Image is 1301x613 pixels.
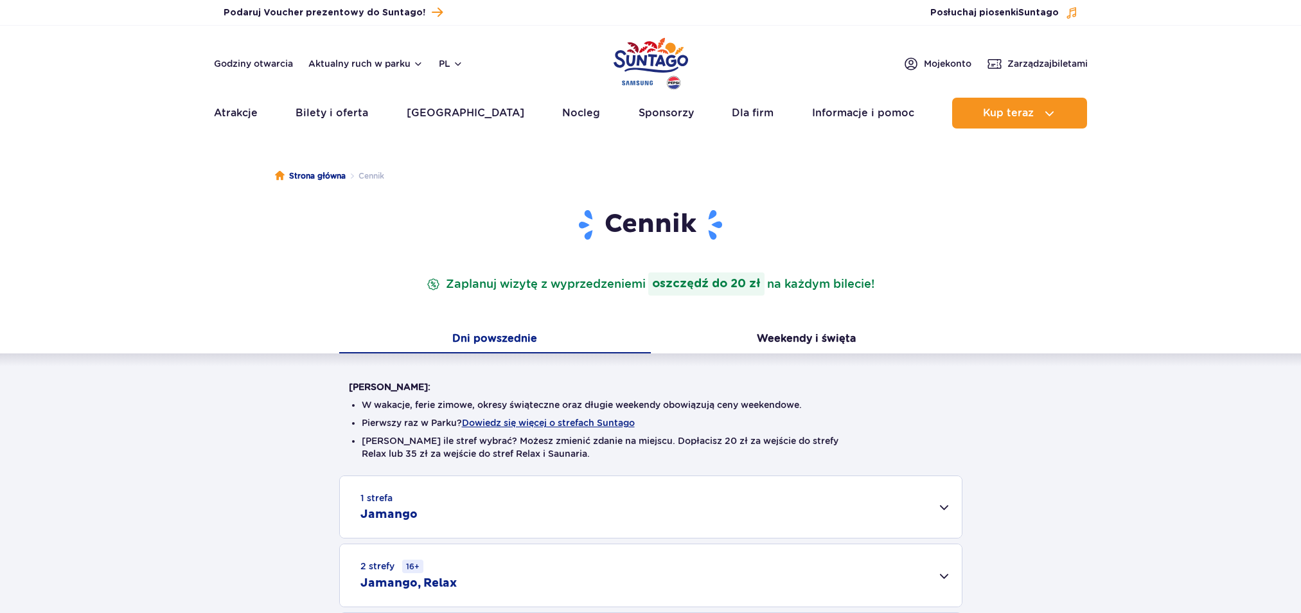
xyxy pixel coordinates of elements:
a: Informacje i pomoc [812,98,914,129]
li: W wakacje, ferie zimowe, okresy świąteczne oraz długie weekendy obowiązują ceny weekendowe. [362,398,940,411]
li: [PERSON_NAME] ile stref wybrać? Możesz zmienić zdanie na miejscu. Dopłacisz 20 zł za wejście do s... [362,434,940,460]
h2: Jamango [360,507,418,522]
button: Dni powszednie [339,326,651,353]
small: 16+ [402,560,423,573]
a: [GEOGRAPHIC_DATA] [407,98,524,129]
a: Sponsorzy [639,98,694,129]
a: Podaruj Voucher prezentowy do Suntago! [224,4,443,21]
p: Zaplanuj wizytę z wyprzedzeniem na każdym bilecie! [424,272,877,296]
span: Zarządzaj biletami [1007,57,1088,70]
button: Dowiedz się więcej o strefach Suntago [462,418,635,428]
li: Pierwszy raz w Parku? [362,416,940,429]
span: Kup teraz [983,107,1034,119]
span: Suntago [1018,8,1059,17]
small: 1 strefa [360,492,393,504]
h2: Jamango, Relax [360,576,457,591]
span: Posłuchaj piosenki [930,6,1059,19]
strong: [PERSON_NAME]: [349,382,430,392]
button: Kup teraz [952,98,1087,129]
a: Nocleg [562,98,600,129]
span: Moje konto [924,57,971,70]
button: Posłuchaj piosenkiSuntago [930,6,1078,19]
button: Aktualny ruch w parku [308,58,423,69]
a: Strona główna [275,170,346,182]
a: Godziny otwarcia [214,57,293,70]
a: Mojekonto [903,56,971,71]
small: 2 strefy [360,560,423,573]
button: pl [439,57,463,70]
a: Bilety i oferta [296,98,368,129]
h1: Cennik [349,208,953,242]
a: Zarządzajbiletami [987,56,1088,71]
button: Weekendy i święta [651,326,962,353]
strong: oszczędź do 20 zł [648,272,765,296]
a: Atrakcje [214,98,258,129]
li: Cennik [346,170,384,182]
a: Dla firm [732,98,774,129]
span: Podaruj Voucher prezentowy do Suntago! [224,6,425,19]
a: Park of Poland [614,32,688,91]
